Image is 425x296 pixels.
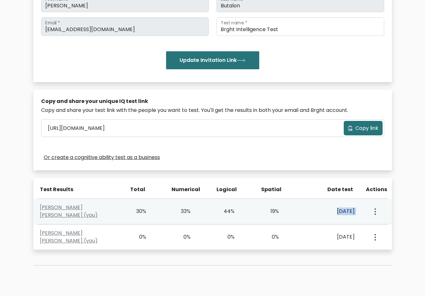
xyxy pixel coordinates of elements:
[305,233,355,241] div: [DATE]
[261,207,279,215] div: 19%
[217,186,235,193] div: Logical
[217,233,235,241] div: 0%
[217,17,384,36] input: Test name
[127,186,146,193] div: Total
[128,233,146,241] div: 0%
[305,207,355,215] div: [DATE]
[40,229,98,244] a: [PERSON_NAME] [PERSON_NAME] (you)
[128,207,146,215] div: 30%
[261,186,280,193] div: Spatial
[217,207,235,215] div: 44%
[344,121,383,135] button: Copy link
[166,51,259,69] button: Update Invitation Link
[40,204,98,219] a: [PERSON_NAME] [PERSON_NAME] (you)
[44,154,160,161] a: Or create a cognitive ability test as a business
[40,186,119,193] div: Test Results
[355,124,378,132] span: Copy link
[41,17,209,36] input: Email
[172,186,190,193] div: Numerical
[306,186,358,193] div: Date test
[172,207,190,215] div: 33%
[261,233,279,241] div: 0%
[41,97,384,105] div: Copy and share your unique IQ test link
[172,233,190,241] div: 0%
[41,106,384,114] div: Copy and share your test link with the people you want to test. You'll get the results in both yo...
[366,186,388,193] div: Actions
